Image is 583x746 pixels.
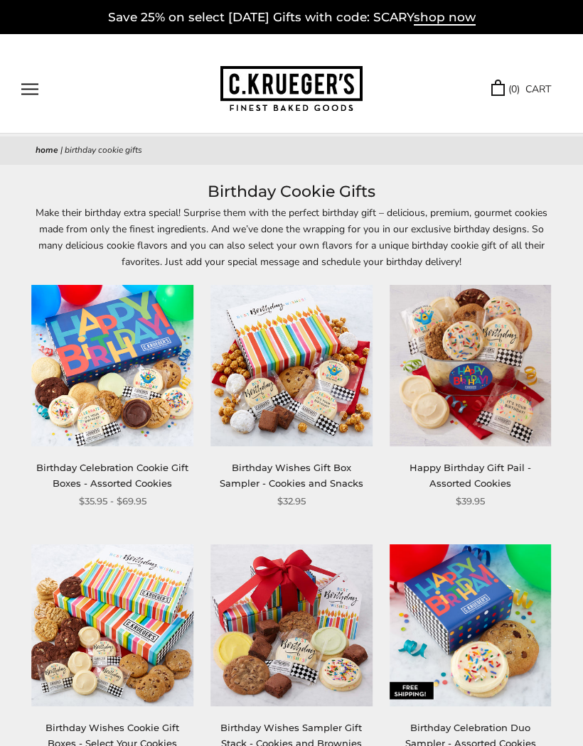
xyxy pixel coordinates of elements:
img: Birthday Wishes Sampler Gift Stack - Cookies and Brownies [210,544,373,706]
a: Happy Birthday Gift Pail - Assorted Cookies [410,462,531,488]
img: Birthday Wishes Cookie Gift Boxes - Select Your Cookies [32,544,194,706]
span: | [60,144,63,156]
span: $35.95 - $69.95 [79,494,146,509]
img: Birthday Celebration Duo Sampler - Assorted Cookies [390,544,552,706]
button: Open navigation [21,83,38,95]
h1: Birthday Cookie Gifts [36,179,547,205]
nav: breadcrumbs [36,144,547,158]
img: Birthday Celebration Cookie Gift Boxes - Assorted Cookies [32,285,194,447]
a: Home [36,144,58,156]
a: Save 25% on select [DATE] Gifts with code: SCARYshop now [108,10,476,26]
span: $32.95 [277,494,306,509]
p: Make their birthday extra special! Surprise them with the perfect birthday gift – delicious, prem... [36,205,547,270]
span: $39.95 [456,494,485,509]
span: Birthday Cookie Gifts [65,144,142,156]
span: shop now [414,10,476,26]
img: Birthday Wishes Gift Box Sampler - Cookies and Snacks [210,285,373,447]
a: Birthday Celebration Cookie Gift Boxes - Assorted Cookies [36,462,188,488]
a: Birthday Wishes Gift Box Sampler - Cookies and Snacks [220,462,363,488]
img: C.KRUEGER'S [220,66,363,112]
img: Happy Birthday Gift Pail - Assorted Cookies [390,285,552,447]
a: (0) CART [491,81,551,97]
